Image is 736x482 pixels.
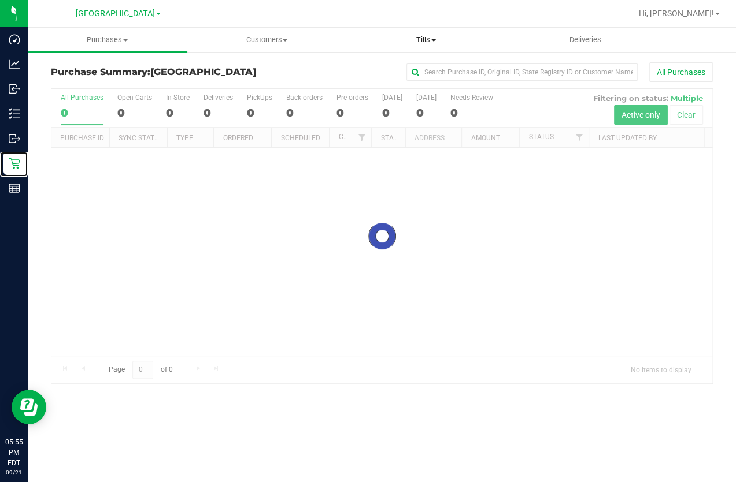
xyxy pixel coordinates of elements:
[9,58,20,70] inline-svg: Analytics
[5,437,23,468] p: 05:55 PM EDT
[9,133,20,144] inline-svg: Outbound
[639,9,714,18] span: Hi, [PERSON_NAME]!
[406,63,638,81] input: Search Purchase ID, Original ID, State Registry ID or Customer Name...
[28,28,187,52] a: Purchases
[188,35,346,45] span: Customers
[28,35,187,45] span: Purchases
[554,35,617,45] span: Deliveries
[649,62,713,82] button: All Purchases
[506,28,665,52] a: Deliveries
[9,158,20,169] inline-svg: Retail
[187,28,347,52] a: Customers
[347,35,505,45] span: Tills
[51,67,272,77] h3: Purchase Summary:
[12,390,46,424] iframe: Resource center
[150,66,256,77] span: [GEOGRAPHIC_DATA]
[9,33,20,45] inline-svg: Dashboard
[9,83,20,95] inline-svg: Inbound
[5,468,23,477] p: 09/21
[9,182,20,194] inline-svg: Reports
[76,9,155,18] span: [GEOGRAPHIC_DATA]
[9,108,20,119] inline-svg: Inventory
[346,28,506,52] a: Tills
